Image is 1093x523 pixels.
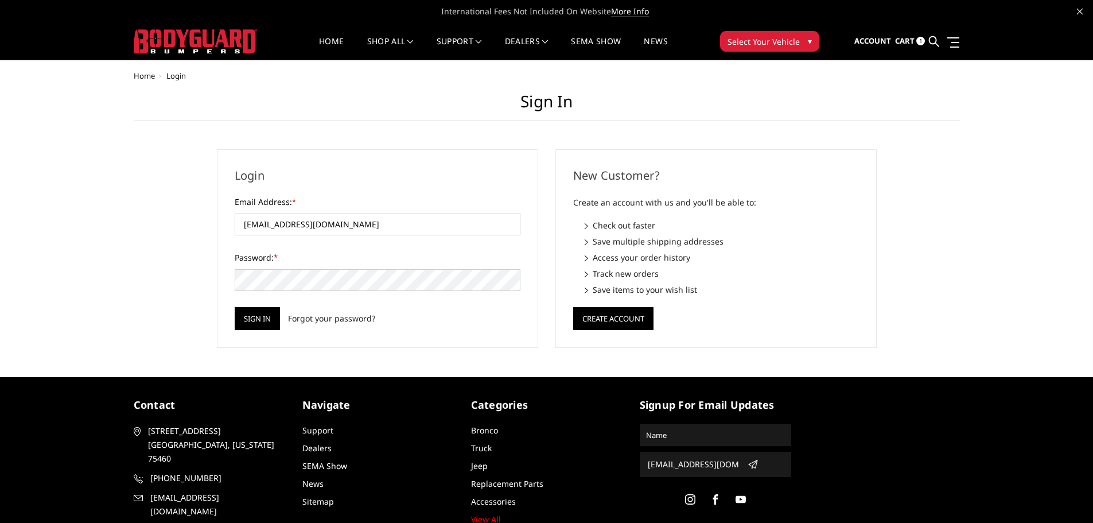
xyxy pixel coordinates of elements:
p: Create an account with us and you'll be able to: [573,196,859,210]
span: Account [854,36,891,46]
a: News [644,37,667,60]
a: Cart 1 [895,26,925,57]
input: Name [641,426,789,444]
a: Home [319,37,344,60]
span: [PHONE_NUMBER] [150,471,283,485]
span: Cart [895,36,915,46]
h2: New Customer? [573,167,859,184]
input: Email [643,455,743,474]
a: Replacement Parts [471,478,543,489]
h1: Sign in [134,92,960,121]
a: More Info [611,6,649,17]
a: [EMAIL_ADDRESS][DOMAIN_NAME] [134,491,285,518]
li: Save multiple shipping addresses [585,235,859,247]
span: 1 [916,37,925,45]
a: Truck [471,443,492,454]
a: Create Account [573,312,654,323]
a: Support [302,425,333,436]
label: Email Address: [235,196,520,208]
a: shop all [367,37,414,60]
span: [STREET_ADDRESS] [GEOGRAPHIC_DATA], [US_STATE] 75460 [148,424,281,466]
li: Access your order history [585,251,859,264]
h5: signup for email updates [640,397,791,413]
a: Dealers [302,443,332,454]
input: Sign in [235,307,280,330]
span: [EMAIL_ADDRESS][DOMAIN_NAME] [150,491,283,518]
a: Support [437,37,482,60]
img: BODYGUARD BUMPERS [134,29,257,53]
a: Forgot your password? [288,312,375,324]
span: Login [166,71,186,81]
li: Track new orders [585,268,859,280]
h2: Login [235,167,520,184]
span: Select Your Vehicle [728,36,800,48]
h5: Categories [471,397,623,413]
li: Save items to your wish list [585,284,859,296]
li: Check out faster [585,219,859,231]
a: News [302,478,324,489]
button: Select Your Vehicle [720,31,819,52]
a: Account [854,26,891,57]
a: Sitemap [302,496,334,507]
h5: Navigate [302,397,454,413]
a: [PHONE_NUMBER] [134,471,285,485]
a: SEMA Show [571,37,621,60]
a: Accessories [471,496,516,507]
span: ▾ [808,35,812,47]
label: Password: [235,251,520,264]
a: Jeep [471,460,488,471]
h5: contact [134,397,285,413]
a: SEMA Show [302,460,347,471]
a: Home [134,71,155,81]
a: Dealers [505,37,549,60]
a: Bronco [471,425,498,436]
button: Create Account [573,307,654,330]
